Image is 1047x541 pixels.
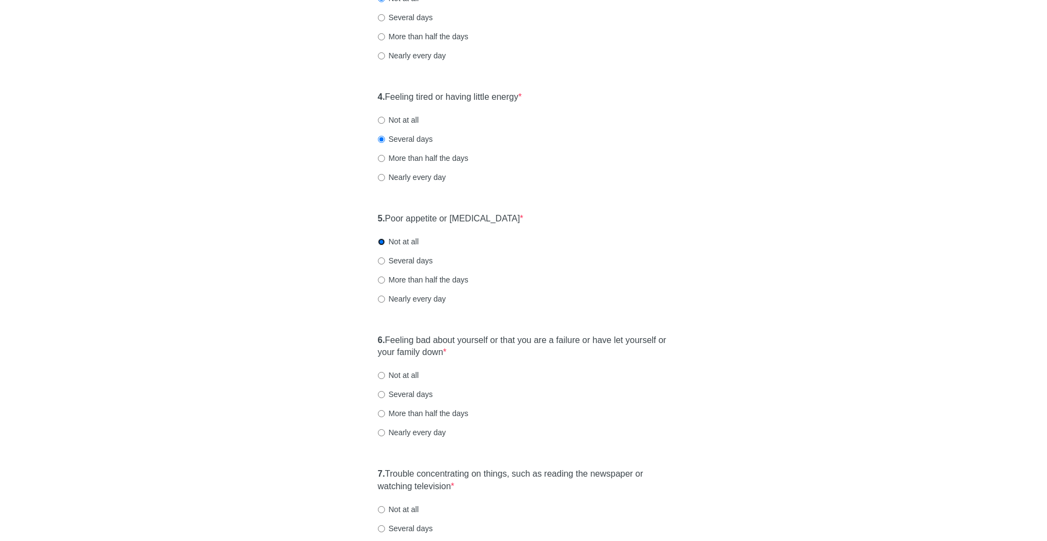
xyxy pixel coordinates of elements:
[378,213,523,225] label: Poor appetite or [MEDICAL_DATA]
[378,257,385,265] input: Several days
[378,525,385,532] input: Several days
[378,91,522,104] label: Feeling tired or having little energy
[378,136,385,143] input: Several days
[378,117,385,124] input: Not at all
[378,134,433,145] label: Several days
[378,31,468,42] label: More than half the days
[378,274,468,285] label: More than half the days
[378,236,419,247] label: Not at all
[378,33,385,40] input: More than half the days
[378,296,385,303] input: Nearly every day
[378,50,446,61] label: Nearly every day
[378,469,385,478] strong: 7.
[378,293,446,304] label: Nearly every day
[378,523,433,534] label: Several days
[378,276,385,284] input: More than half the days
[378,429,385,436] input: Nearly every day
[378,506,385,513] input: Not at all
[378,12,433,23] label: Several days
[378,155,385,162] input: More than half the days
[378,115,419,125] label: Not at all
[378,468,670,493] label: Trouble concentrating on things, such as reading the newspaper or watching television
[378,174,385,181] input: Nearly every day
[378,214,385,223] strong: 5.
[378,391,385,398] input: Several days
[378,334,670,359] label: Feeling bad about yourself or that you are a failure or have let yourself or your family down
[378,92,385,101] strong: 4.
[378,408,468,419] label: More than half the days
[378,504,419,515] label: Not at all
[378,410,385,417] input: More than half the days
[378,389,433,400] label: Several days
[378,255,433,266] label: Several days
[378,372,385,379] input: Not at all
[378,153,468,164] label: More than half the days
[378,427,446,438] label: Nearly every day
[378,14,385,21] input: Several days
[378,370,419,381] label: Not at all
[378,52,385,59] input: Nearly every day
[378,172,446,183] label: Nearly every day
[378,238,385,245] input: Not at all
[378,335,385,345] strong: 6.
